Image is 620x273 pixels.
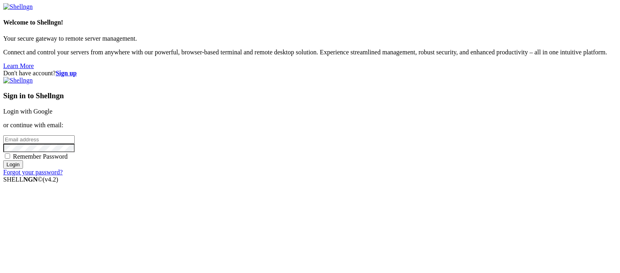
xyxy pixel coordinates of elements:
span: 4.2.0 [43,176,59,183]
p: or continue with email: [3,122,617,129]
span: Remember Password [13,153,68,160]
a: Forgot your password? [3,169,63,176]
input: Login [3,160,23,169]
div: Don't have account? [3,70,617,77]
img: Shellngn [3,3,33,10]
h3: Sign in to Shellngn [3,91,617,100]
input: Remember Password [5,153,10,159]
a: Sign up [56,70,77,77]
p: Your secure gateway to remote server management. [3,35,617,42]
a: Learn More [3,62,34,69]
h4: Welcome to Shellngn! [3,19,617,26]
input: Email address [3,135,75,144]
span: SHELL © [3,176,58,183]
p: Connect and control your servers from anywhere with our powerful, browser-based terminal and remo... [3,49,617,56]
b: NGN [23,176,38,183]
a: Login with Google [3,108,52,115]
img: Shellngn [3,77,33,84]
